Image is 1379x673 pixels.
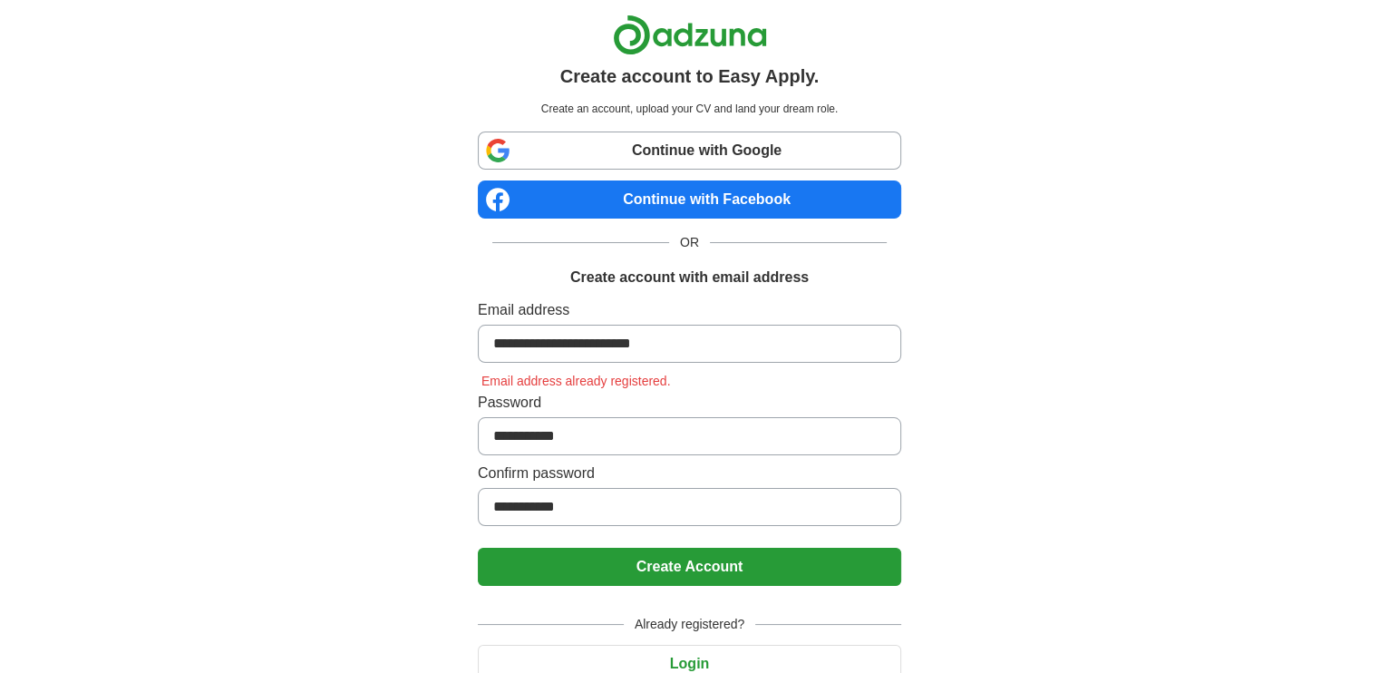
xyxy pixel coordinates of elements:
span: OR [669,233,710,252]
a: Continue with Google [478,132,901,170]
a: Login [478,656,901,671]
label: Confirm password [478,463,901,484]
span: Email address already registered. [478,374,675,388]
p: Create an account, upload your CV and land your dream role. [481,101,898,117]
button: Create Account [478,548,901,586]
span: Already registered? [624,615,755,634]
img: Adzuna logo [613,15,767,55]
h1: Create account to Easy Apply. [560,63,820,90]
h1: Create account with email address [570,267,809,288]
label: Email address [478,299,901,321]
label: Password [478,392,901,414]
a: Continue with Facebook [478,180,901,219]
